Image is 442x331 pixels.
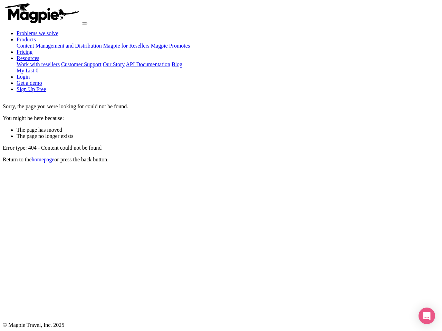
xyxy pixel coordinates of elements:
[32,157,55,162] a: homepage
[126,61,170,67] a: API Documentation
[3,294,80,315] img: logo-white-d94fa1abed81b67a048b3d0f0ab5b955.png
[17,55,39,61] a: Resources
[17,68,34,73] span: My List
[17,61,60,67] a: Work with resellers
[61,61,102,67] a: Customer Support
[103,61,125,67] a: Our Story
[3,322,439,328] p: © Magpie Travel, Inc. 2025
[3,103,439,110] p: Sorry, the page you were looking for could not be found.
[17,43,439,49] div: Products
[103,43,150,49] a: Magpie for Resellers
[17,43,102,49] a: Content Management and Distribution
[17,37,36,42] a: Products
[3,115,439,121] p: You might be here because:
[17,68,439,74] a: My List 0
[36,68,38,73] span: 0
[17,86,46,92] a: Sign Up Free
[3,145,439,151] p: Error type: 404 - Content could not be found
[17,30,58,36] a: Problems we solve
[172,61,182,67] a: Blog
[17,49,32,55] a: Pricing
[17,133,439,139] li: The page no longer exists
[17,127,439,133] li: The page has moved
[151,43,190,49] a: Magpie Promotes
[17,80,42,86] a: Get a demo
[419,308,435,324] div: Open Intercom Messenger
[17,61,439,68] div: Resources
[3,157,439,163] p: Return to the or press the back button.
[17,74,30,80] a: Login
[3,3,80,23] img: logo-ab69f6fb50320c5b225c76a69d11143b.png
